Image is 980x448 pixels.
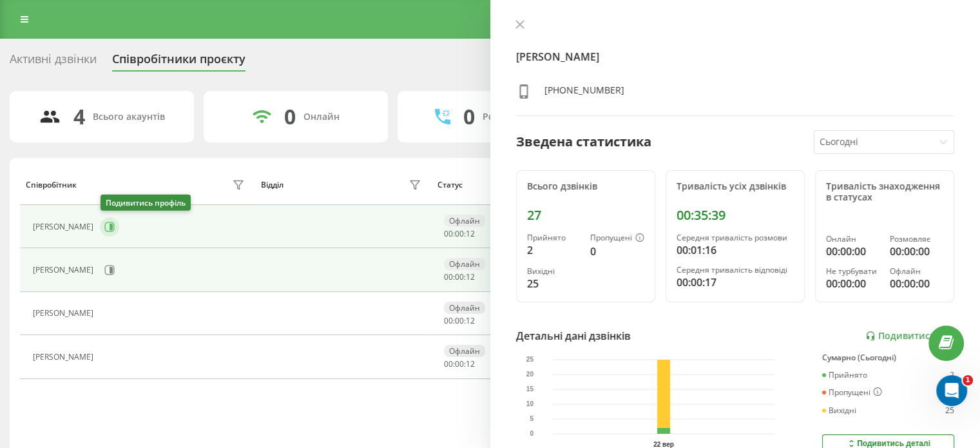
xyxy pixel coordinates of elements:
text: 22 вер [653,441,674,448]
span: 00 [444,358,453,369]
div: Всього акаунтів [93,112,165,122]
div: Тривалість усіх дзвінків [677,181,794,192]
div: 00:00:17 [677,275,794,290]
div: Онлайн [826,235,879,244]
div: 00:00:00 [890,276,943,291]
h4: [PERSON_NAME] [516,49,955,64]
div: 27 [527,208,644,223]
div: 00:00:00 [826,276,879,291]
div: [PERSON_NAME] [33,353,97,362]
span: 00 [444,228,453,239]
div: Офлайн [444,258,485,270]
div: Онлайн [303,112,340,122]
text: 25 [526,356,533,364]
div: Подивитись профіль [101,195,191,211]
div: [PERSON_NAME] [33,309,97,318]
div: Вихідні [822,406,856,415]
span: 12 [466,228,475,239]
div: Тривалість знаходження в статусах [826,181,943,203]
div: Розмовляють [483,112,545,122]
span: 00 [455,271,464,282]
div: Офлайн [444,302,485,314]
div: Співробітники проєкту [112,52,245,72]
span: 00 [455,315,464,326]
div: 00:01:16 [677,242,794,258]
div: Прийнято [527,233,580,242]
div: Середня тривалість відповіді [677,266,794,275]
span: 00 [444,271,453,282]
div: 2 [950,371,954,380]
div: : : [444,229,475,239]
div: 2 [527,242,580,258]
text: 0 [530,431,533,438]
div: Відділ [261,180,283,190]
div: Статус [437,180,463,190]
div: Середня тривалість розмови [677,233,794,242]
div: Детальні дані дзвінків [516,328,631,344]
div: Розмовляє [890,235,943,244]
div: 25 [945,406,954,415]
div: [PHONE_NUMBER] [544,84,624,102]
div: 00:00:00 [826,244,879,259]
div: Прийнято [822,371,867,380]
div: : : [444,317,475,326]
div: 00:35:39 [677,208,794,223]
div: Офлайн [890,267,943,276]
text: 15 [526,386,533,393]
div: Активні дзвінки [10,52,97,72]
div: 0 [284,104,296,129]
div: 00:00:00 [890,244,943,259]
div: Вихідні [527,267,580,276]
div: Сумарно (Сьогодні) [822,353,954,362]
div: : : [444,273,475,282]
div: [PERSON_NAME] [33,266,97,275]
span: 12 [466,271,475,282]
div: Не турбувати [826,267,879,276]
div: Пропущені [590,233,644,244]
iframe: Intercom live chat [936,375,967,406]
div: Всього дзвінків [527,181,644,192]
span: 00 [444,315,453,326]
div: Офлайн [444,345,485,357]
div: 0 [590,244,644,259]
div: Пропущені [822,387,882,398]
a: Подивитись звіт [865,331,954,342]
div: Зведена статистика [516,132,651,151]
span: 00 [455,358,464,369]
text: 10 [526,401,533,408]
div: Співробітник [26,180,77,190]
div: 0 [463,104,475,129]
text: 20 [526,371,533,378]
span: 12 [466,358,475,369]
span: 00 [455,228,464,239]
div: Офлайн [444,215,485,227]
div: : : [444,360,475,369]
div: 4 [73,104,85,129]
span: 1 [963,375,973,385]
text: 5 [530,416,533,423]
div: [PERSON_NAME] [33,222,97,231]
span: 12 [466,315,475,326]
div: 25 [527,276,580,291]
